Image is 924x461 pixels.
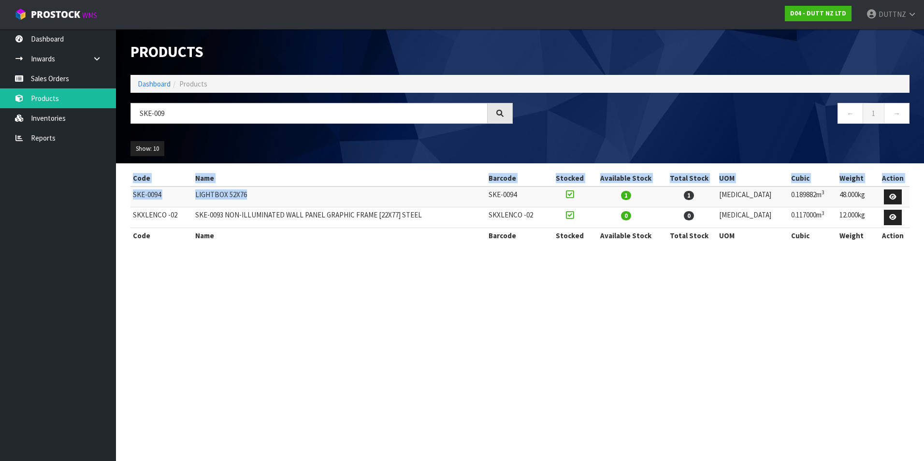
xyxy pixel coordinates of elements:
h1: Products [130,43,513,60]
th: Name [193,228,486,243]
th: Weight [837,171,876,186]
span: DUTTNZ [879,10,906,19]
th: UOM [717,171,789,186]
th: Action [876,171,910,186]
span: Products [179,79,207,88]
td: 48.000kg [837,187,876,207]
td: [MEDICAL_DATA] [717,207,789,228]
td: SKXLENCO -02 [486,207,549,228]
sup: 3 [822,189,824,196]
th: Barcode [486,228,549,243]
th: Name [193,171,486,186]
td: SKE-0094 [130,187,193,207]
a: Dashboard [138,79,171,88]
a: 1 [863,103,884,124]
td: 12.000kg [837,207,876,228]
td: LIGHTBOX 52X76 [193,187,486,207]
th: Stocked [549,171,591,186]
th: Code [130,228,193,243]
th: Code [130,171,193,186]
td: SKE-0093 NON-ILLUMINATED WALL PANEL GRAPHIC FRAME [22X77] STEEL [193,207,486,228]
th: Weight [837,228,876,243]
button: Show: 10 [130,141,164,157]
th: Action [876,228,910,243]
td: [MEDICAL_DATA] [717,187,789,207]
th: Total Stock [662,171,717,186]
span: 0 [621,211,631,220]
th: Available Stock [591,228,662,243]
a: ← [837,103,863,124]
input: Search products [130,103,488,124]
td: 0.189882m [789,187,837,207]
td: SKE-0094 [486,187,549,207]
strong: D04 - DUTT NZ LTD [790,9,846,17]
nav: Page navigation [527,103,910,127]
td: 0.117000m [789,207,837,228]
th: UOM [717,228,789,243]
th: Stocked [549,228,591,243]
img: cube-alt.png [14,8,27,20]
th: Cubic [789,171,837,186]
sup: 3 [822,210,824,216]
span: 1 [684,191,694,200]
th: Barcode [486,171,549,186]
th: Cubic [789,228,837,243]
a: → [884,103,910,124]
small: WMS [82,11,97,20]
th: Total Stock [662,228,717,243]
td: SKXLENCO -02 [130,207,193,228]
span: 1 [621,191,631,200]
span: 0 [684,211,694,220]
span: ProStock [31,8,80,21]
th: Available Stock [591,171,662,186]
